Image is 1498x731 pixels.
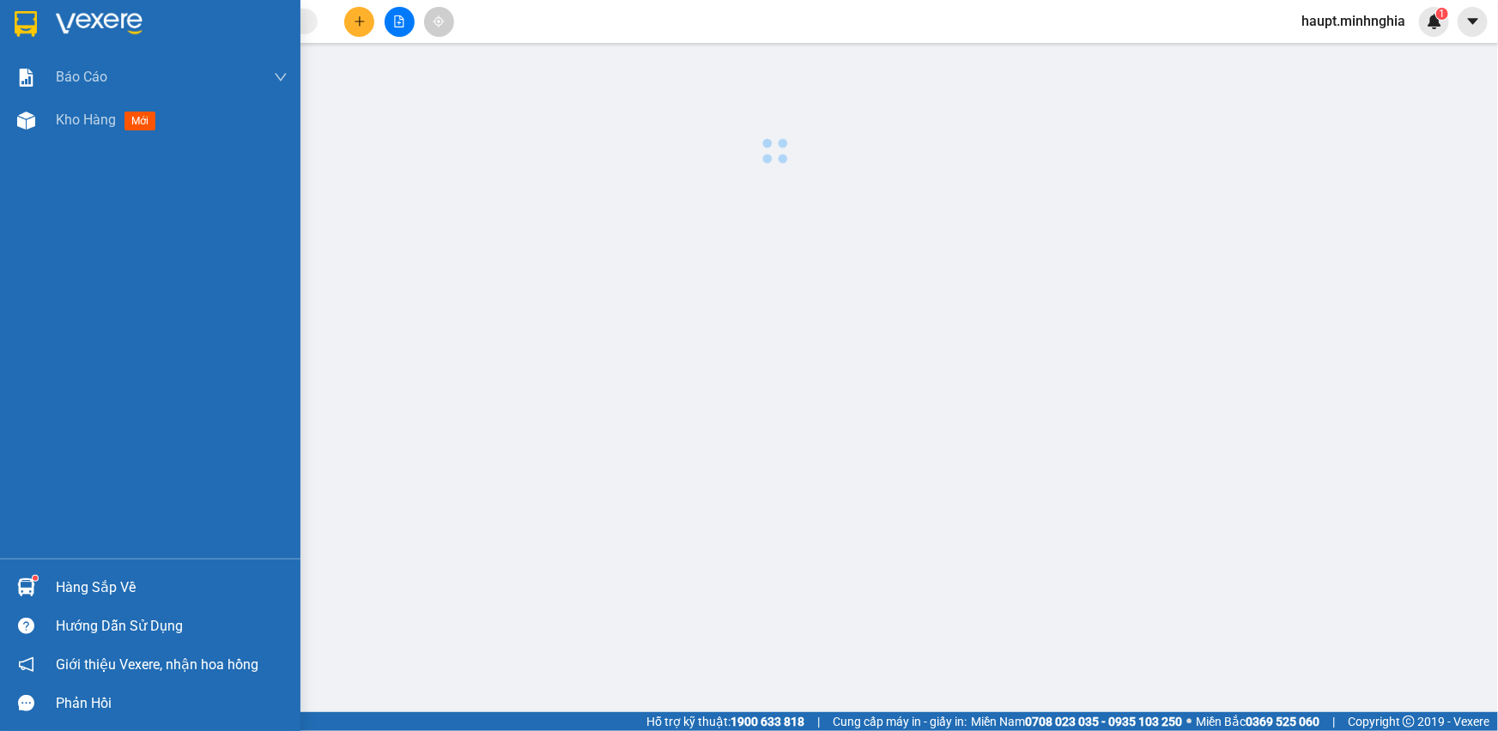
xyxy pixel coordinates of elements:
[971,712,1182,731] span: Miền Nam
[385,7,415,37] button: file-add
[433,15,445,27] span: aim
[17,69,35,87] img: solution-icon
[1288,10,1419,32] span: haupt.minhnghia
[17,112,35,130] img: warehouse-icon
[354,15,366,27] span: plus
[1439,8,1445,20] span: 1
[1246,715,1319,728] strong: 0369 525 060
[817,712,820,731] span: |
[1196,712,1319,731] span: Miền Bắc
[1332,712,1335,731] span: |
[1465,14,1481,29] span: caret-down
[646,712,804,731] span: Hỗ trợ kỹ thuật:
[344,7,374,37] button: plus
[56,112,116,128] span: Kho hàng
[274,70,288,84] span: down
[1403,716,1415,728] span: copyright
[1427,14,1442,29] img: icon-new-feature
[56,613,288,639] div: Hướng dẫn sử dụng
[833,712,967,731] span: Cung cấp máy in - giấy in:
[33,576,38,581] sup: 1
[56,691,288,716] div: Phản hồi
[124,112,155,130] span: mới
[424,7,454,37] button: aim
[1436,8,1448,20] sup: 1
[56,575,288,601] div: Hàng sắp về
[18,656,34,673] span: notification
[56,654,258,675] span: Giới thiệu Vexere, nhận hoa hồng
[15,11,37,37] img: logo-vxr
[1025,715,1182,728] strong: 0708 023 035 - 0935 103 250
[18,695,34,711] span: message
[731,715,804,728] strong: 1900 633 818
[1458,7,1488,37] button: caret-down
[18,618,34,634] span: question-circle
[393,15,405,27] span: file-add
[56,66,107,88] span: Báo cáo
[1186,718,1192,725] span: ⚪️
[17,578,35,596] img: warehouse-icon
